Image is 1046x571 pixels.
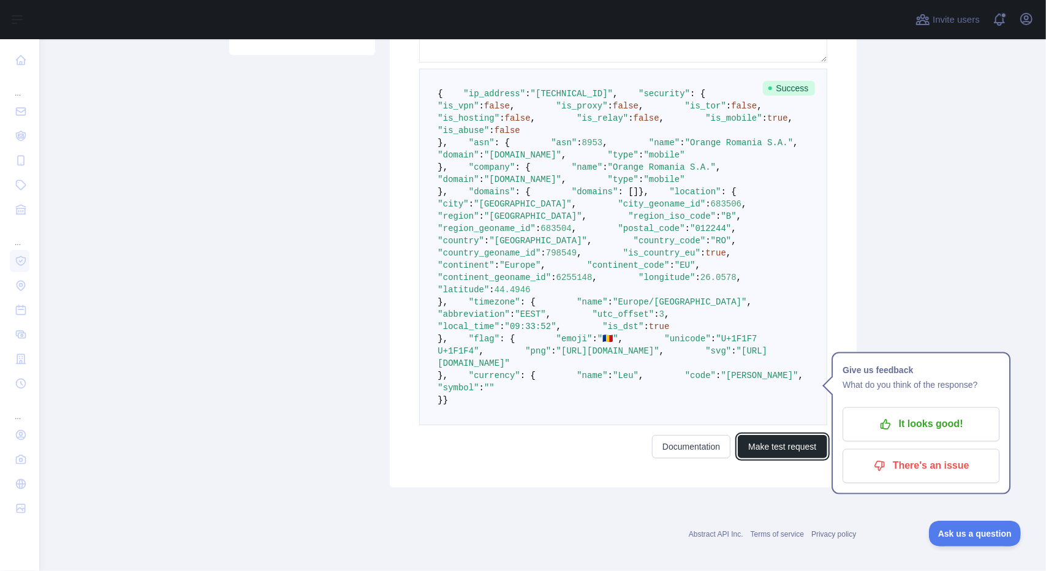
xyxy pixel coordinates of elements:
span: , [577,248,582,258]
p: There's an issue [852,456,990,477]
span: }, [438,187,449,197]
span: "EEST" [515,309,546,319]
span: "local_time" [438,322,500,331]
span: : { [515,187,531,197]
span: "mobile" [644,175,685,184]
div: ... [10,223,29,248]
span: : [479,150,484,160]
span: : [608,101,613,111]
span: : [628,113,633,123]
span: , [731,224,736,233]
span: : [680,138,684,148]
span: , [695,260,700,270]
span: , [788,113,793,123]
span: "country_geoname_id" [438,248,541,258]
span: , [757,101,762,111]
span: , [572,199,577,209]
span: , [793,138,798,148]
span: : [484,236,489,246]
span: "company" [469,162,515,172]
span: "currency" [469,371,520,380]
span: "png" [525,346,551,356]
span: "RO" [711,236,732,246]
span: "utc_offset" [593,309,654,319]
span: : { [515,162,531,172]
span: false [634,113,659,123]
span: , [798,371,803,380]
span: "09:33:52" [505,322,556,331]
span: , [613,89,618,99]
span: "region_geoname_id" [438,224,536,233]
span: }, [438,371,449,380]
span: "country" [438,236,485,246]
span: "asn" [469,138,495,148]
p: It looks good! [852,414,990,435]
span: 683504 [541,224,572,233]
span: "continent_code" [587,260,669,270]
span: 8953 [582,138,603,148]
span: "city" [438,199,469,209]
span: "[GEOGRAPHIC_DATA]" [474,199,572,209]
span: 6255148 [556,273,593,282]
span: Invite users [933,13,980,27]
span: "timezone" [469,297,520,307]
span: "emoji" [556,334,593,344]
span: "is_tor" [685,101,726,111]
span: : [716,211,721,221]
button: There's an issue [843,449,999,483]
span: "[URL][DOMAIN_NAME]" [556,346,659,356]
span: "longitude" [639,273,695,282]
span: : [479,383,484,393]
span: , [556,322,561,331]
span: "is_dst" [602,322,643,331]
span: : [602,162,607,172]
span: , [737,273,741,282]
span: "name" [577,297,607,307]
span: false [484,101,510,111]
span: "security" [639,89,690,99]
span: "domain" [438,150,479,160]
span: : [479,101,484,111]
span: : [608,297,613,307]
span: true [705,248,726,258]
span: "city_geoname_id" [618,199,706,209]
a: Privacy policy [811,530,856,539]
span: , [726,248,731,258]
span: "B" [721,211,737,221]
span: }, [438,334,449,344]
span: "Europe/[GEOGRAPHIC_DATA]" [613,297,746,307]
span: false [613,101,639,111]
span: : [685,224,690,233]
span: : [479,175,484,184]
a: Documentation [652,435,730,458]
span: "is_proxy" [556,101,608,111]
span: : [670,260,675,270]
span: , [639,101,643,111]
span: , [582,211,587,221]
span: 26.0578 [700,273,737,282]
span: : [469,199,474,209]
span: , [546,309,551,319]
span: "EU" [675,260,695,270]
span: "abbreviation" [438,309,510,319]
span: "name" [572,162,602,172]
span: "is_abuse" [438,126,490,135]
span: "[DOMAIN_NAME]" [484,150,561,160]
span: : { [520,371,536,380]
span: "type" [608,175,639,184]
span: , [741,199,746,209]
span: "name" [649,138,680,148]
span: , [602,138,607,148]
h1: Give us feedback [843,363,999,378]
span: : [479,211,484,221]
span: , [659,346,664,356]
span: "domains" [572,187,618,197]
span: , [747,297,752,307]
span: : [495,260,499,270]
span: : [639,175,643,184]
span: : [577,138,582,148]
span: "country_code" [634,236,706,246]
span: "asn" [551,138,577,148]
span: : [731,346,736,356]
span: "is_country_eu" [623,248,700,258]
